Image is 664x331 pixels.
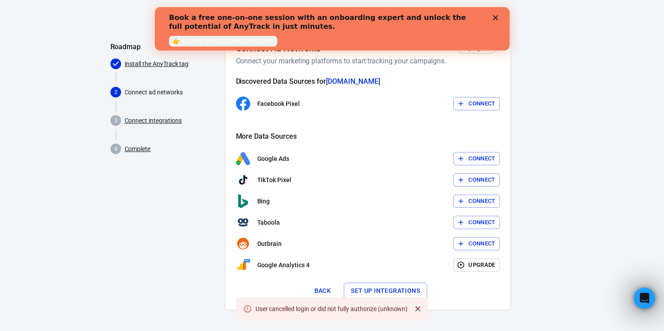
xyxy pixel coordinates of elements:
[125,88,218,97] p: Connect ad networks
[453,97,500,111] button: Connect
[411,302,424,315] button: Close
[125,59,189,69] a: Install the AnyTrack tag
[453,237,500,251] button: Connect
[257,175,291,185] p: TikTok Pixel
[257,154,290,164] p: Google Ads
[308,283,337,299] button: Back
[110,43,218,51] h5: Roadmap
[114,117,117,124] text: 3
[326,77,380,86] span: [DOMAIN_NAME]
[257,197,270,206] p: Bing
[453,152,500,166] button: Connect
[257,239,282,249] p: Outbrain
[236,132,500,141] h5: More Data Sources
[252,301,412,317] div: User cancelled login or did not fully authorize (unknown)
[236,55,496,66] h6: Connect your marketing platforms to start tracking your campaigns.
[453,216,500,230] button: Connect
[453,173,500,187] button: Connect
[125,116,182,125] a: Connect integrations
[114,146,117,152] text: 4
[125,144,151,154] a: Complete
[634,288,655,309] iframe: Intercom live chat
[257,218,280,227] p: Taboola
[453,258,500,272] button: Upgrade
[155,7,510,51] iframe: Intercom live chat banner
[344,283,427,299] button: Set up integrations
[453,195,500,208] button: Connect
[338,8,347,13] div: Close
[257,261,310,270] p: Google Analytics 4
[236,77,500,86] h5: Discovered Data Sources for
[257,99,300,109] p: Facebook Pixel
[114,89,117,95] text: 2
